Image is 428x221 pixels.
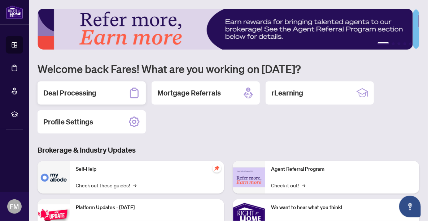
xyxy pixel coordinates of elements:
span: pushpin [213,164,221,173]
img: Self-Help [38,161,70,194]
button: 2 [392,42,395,45]
span: → [133,181,136,189]
button: 5 [409,42,412,45]
h2: Profile Settings [43,117,93,127]
p: Agent Referral Program [271,165,414,173]
h1: Welcome back Fares! What are you working on [DATE]? [38,62,419,76]
p: Platform Updates - [DATE] [76,204,218,212]
h2: Mortgage Referrals [157,88,221,98]
span: FM [10,201,19,212]
h2: Deal Processing [43,88,96,98]
button: Open asap [399,196,421,217]
img: Slide 0 [38,9,413,50]
h3: Brokerage & Industry Updates [38,145,419,155]
a: Check it out!→ [271,181,305,189]
button: 4 [403,42,406,45]
img: Agent Referral Program [233,167,265,187]
span: → [302,181,305,189]
h2: rLearning [271,88,303,98]
p: Self-Help [76,165,218,173]
img: logo [6,5,23,19]
button: 1 [377,42,389,45]
a: Check out these guides!→ [76,181,136,189]
button: 3 [398,42,401,45]
p: We want to hear what you think! [271,204,414,212]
